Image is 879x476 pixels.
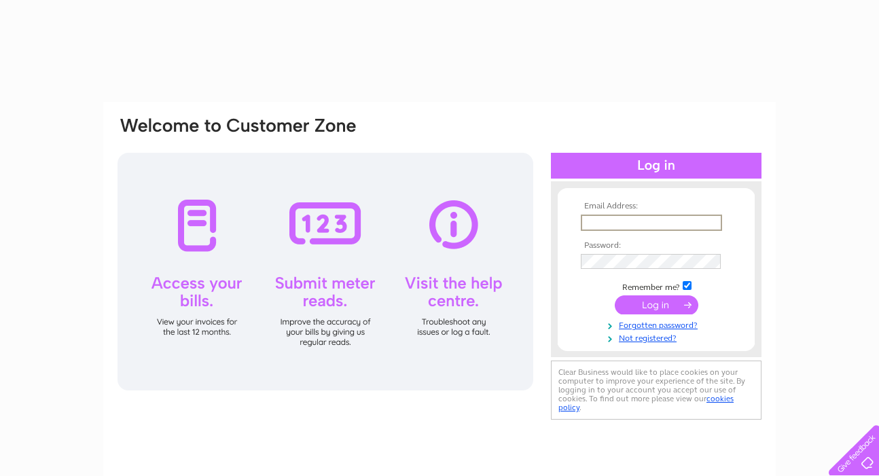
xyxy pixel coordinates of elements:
a: Not registered? [581,331,735,344]
a: Forgotten password? [581,318,735,331]
th: Email Address: [577,202,735,211]
input: Submit [615,295,698,314]
td: Remember me? [577,279,735,293]
th: Password: [577,241,735,251]
div: Clear Business would like to place cookies on your computer to improve your experience of the sit... [551,361,761,420]
a: cookies policy [558,394,734,412]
